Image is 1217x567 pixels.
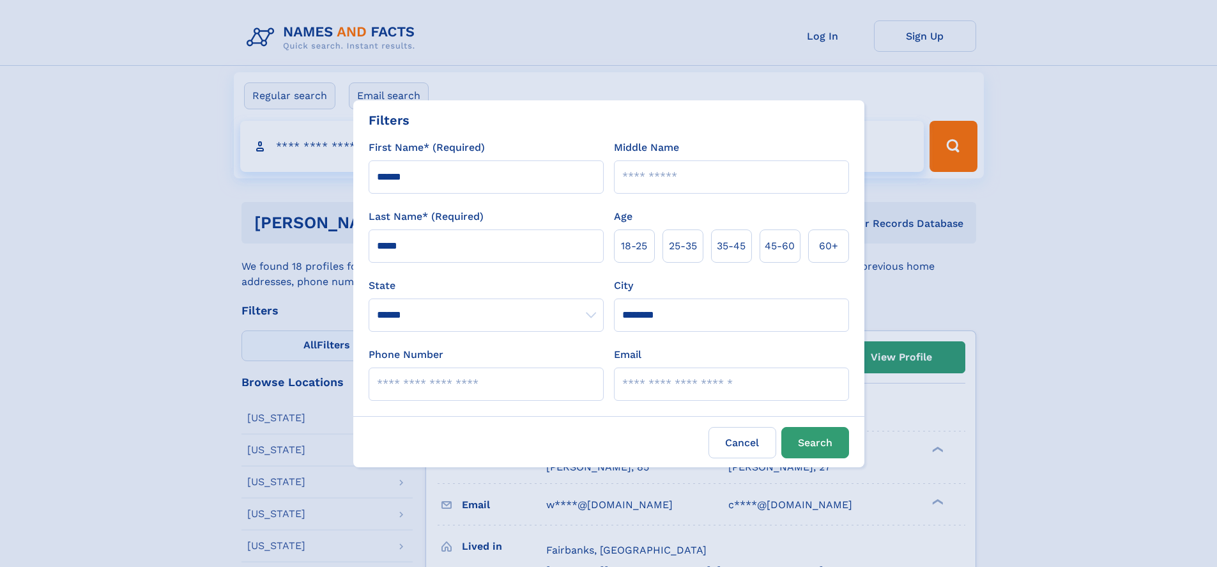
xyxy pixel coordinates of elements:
[369,111,409,130] div: Filters
[765,238,795,254] span: 45‑60
[708,427,776,458] label: Cancel
[614,140,679,155] label: Middle Name
[781,427,849,458] button: Search
[369,347,443,362] label: Phone Number
[614,278,633,293] label: City
[669,238,697,254] span: 25‑35
[369,278,604,293] label: State
[819,238,838,254] span: 60+
[369,209,484,224] label: Last Name* (Required)
[614,347,641,362] label: Email
[614,209,632,224] label: Age
[717,238,746,254] span: 35‑45
[621,238,647,254] span: 18‑25
[369,140,485,155] label: First Name* (Required)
